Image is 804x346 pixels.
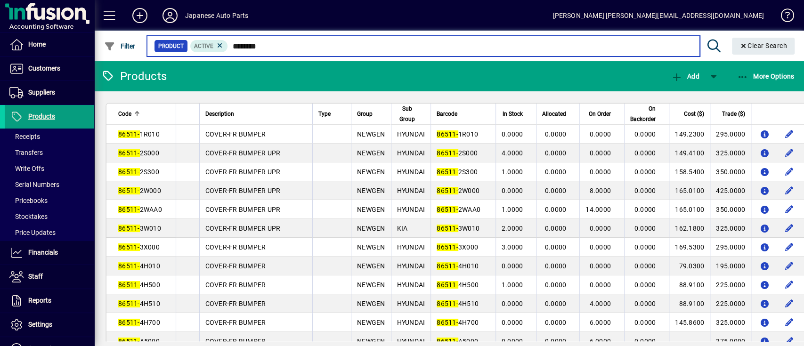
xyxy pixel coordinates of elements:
[669,257,710,275] td: 79.0300
[669,144,710,162] td: 149.4100
[28,40,46,48] span: Home
[397,319,425,326] span: HYUNDAI
[118,225,161,232] span: 3W010
[118,130,160,138] span: 1R010
[5,145,94,161] a: Transfers
[634,206,656,213] span: 0.0000
[710,294,751,313] td: 225.0000
[634,281,656,289] span: 0.0000
[502,206,523,213] span: 1.0000
[205,300,266,307] span: COVER-FR BUMPER
[585,109,619,119] div: On Order
[634,319,656,326] span: 0.0000
[104,42,136,50] span: Filter
[397,104,417,124] span: Sub Group
[357,243,385,251] span: NEWGEN
[502,225,523,232] span: 2.0000
[118,338,140,345] em: 86511-
[669,125,710,144] td: 149.2300
[542,109,575,119] div: Allocated
[634,149,656,157] span: 0.0000
[5,33,94,56] a: Home
[397,338,425,345] span: HYUNDAI
[773,2,792,32] a: Knowledge Base
[5,129,94,145] a: Receipts
[118,109,170,119] div: Code
[590,149,611,157] span: 0.0000
[590,319,611,326] span: 6.0000
[205,338,266,345] span: COVER-FR BUMPER
[357,300,385,307] span: NEWGEN
[5,193,94,209] a: Pricebooks
[5,209,94,225] a: Stocktakes
[545,130,567,138] span: 0.0000
[735,68,797,85] button: More Options
[357,206,385,213] span: NEWGEN
[28,297,51,304] span: Reports
[118,168,140,176] em: 86511-
[205,319,266,326] span: COVER-FR BUMPER
[437,338,478,345] span: A5000
[118,109,131,119] span: Code
[781,183,796,198] button: Edit
[710,257,751,275] td: 195.0000
[5,241,94,265] a: Financials
[634,168,656,176] span: 0.0000
[437,281,458,289] em: 86511-
[9,229,56,236] span: Price Updates
[437,262,458,270] em: 86511-
[397,187,425,194] span: HYUNDAI
[5,81,94,105] a: Suppliers
[781,296,796,311] button: Edit
[634,300,656,307] span: 0.0000
[318,109,331,119] span: Type
[437,206,480,213] span: 2WAA0
[545,319,567,326] span: 0.0000
[205,109,234,119] span: Description
[357,262,385,270] span: NEWGEN
[710,181,751,200] td: 425.0000
[590,300,611,307] span: 4.0000
[28,273,43,280] span: Staff
[397,130,425,138] span: HYUNDAI
[630,104,664,124] div: On Backorder
[781,258,796,274] button: Edit
[630,104,656,124] span: On Backorder
[634,243,656,251] span: 0.0000
[590,187,611,194] span: 8.0000
[437,187,458,194] em: 86511-
[585,206,611,213] span: 14.0000
[669,162,710,181] td: 158.5400
[118,187,161,194] span: 2W000
[28,321,52,328] span: Settings
[397,206,425,213] span: HYUNDAI
[397,225,408,232] span: KIA
[590,338,611,345] span: 6.0000
[5,225,94,241] a: Price Updates
[437,225,479,232] span: 3W010
[590,130,611,138] span: 0.0000
[205,109,307,119] div: Description
[5,289,94,313] a: Reports
[502,187,523,194] span: 0.0000
[9,149,43,156] span: Transfers
[118,319,140,326] em: 86511-
[118,243,140,251] em: 86511-
[437,300,458,307] em: 86511-
[781,277,796,292] button: Edit
[397,149,425,157] span: HYUNDAI
[710,125,751,144] td: 295.0000
[739,42,788,49] span: Clear Search
[28,249,58,256] span: Financials
[357,109,373,119] span: Group
[669,275,710,294] td: 88.9100
[125,7,155,24] button: Add
[5,265,94,289] a: Staff
[9,165,44,172] span: Write Offs
[205,130,266,138] span: COVER-FR BUMPER
[185,8,248,23] div: Japanese Auto Parts
[28,64,60,72] span: Customers
[781,202,796,217] button: Edit
[118,130,140,138] em: 86511-
[710,200,751,219] td: 350.0000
